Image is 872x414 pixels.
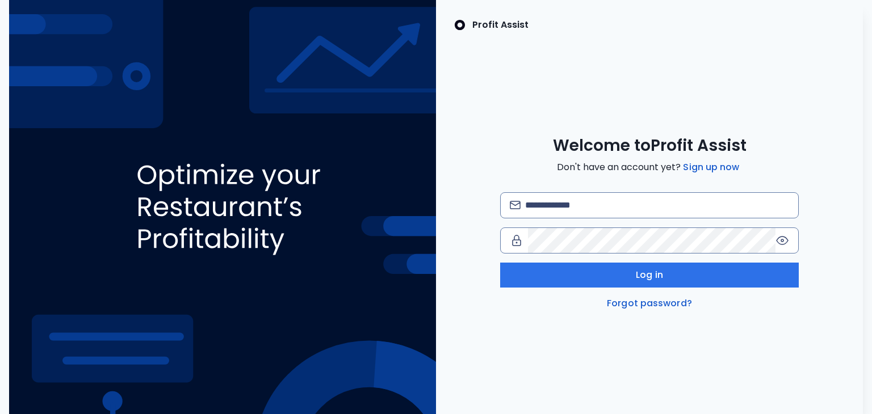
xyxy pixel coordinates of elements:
a: Sign up now [681,160,741,174]
button: Log in [500,263,799,288]
a: Forgot password? [605,297,694,310]
p: Profit Assist [472,18,529,32]
span: Welcome to Profit Assist [553,136,747,156]
span: Log in [636,268,663,282]
img: email [510,201,521,209]
span: Don't have an account yet? [557,160,741,174]
img: SpotOn Logo [454,18,466,32]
